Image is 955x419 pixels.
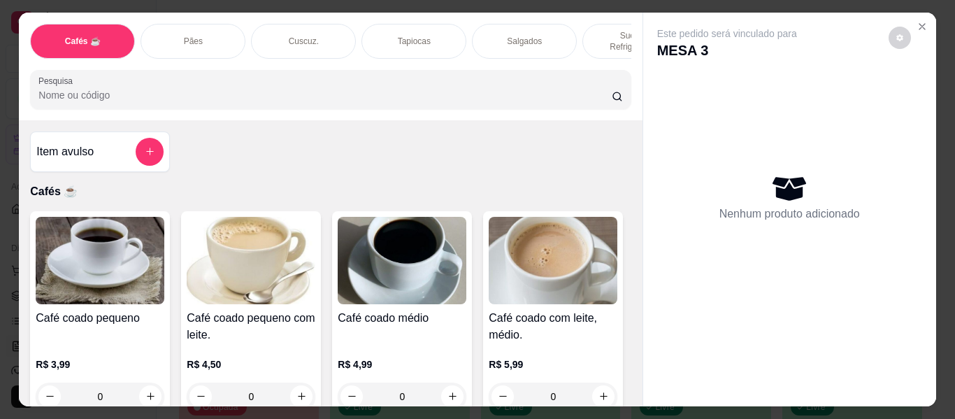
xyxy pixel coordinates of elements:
p: Tapiocas [398,36,431,47]
p: R$ 5,99 [489,357,617,371]
h4: Café coado pequeno [36,310,164,327]
p: Pães [184,36,203,47]
h4: Café coado com leite, médio. [489,310,617,343]
button: decrease-product-quantity [38,385,61,408]
button: increase-product-quantity [441,385,464,408]
h4: Café coado pequeno com leite. [187,310,315,343]
img: product-image [489,217,617,304]
p: R$ 4,50 [187,357,315,371]
p: Cafés ☕ [65,36,101,47]
button: decrease-product-quantity [189,385,212,408]
input: Pesquisa [38,88,612,102]
button: increase-product-quantity [592,385,615,408]
h4: Café coado médio [338,310,466,327]
button: decrease-product-quantity [889,27,911,49]
button: add-separate-item [136,138,164,166]
h4: Item avulso [36,143,94,160]
img: product-image [36,217,164,304]
p: Sucos e Refrigerantes [594,30,675,52]
p: Cuscuz. [289,36,319,47]
p: R$ 4,99 [338,357,466,371]
button: decrease-product-quantity [340,385,363,408]
label: Pesquisa [38,75,78,87]
button: decrease-product-quantity [491,385,514,408]
button: increase-product-quantity [290,385,313,408]
p: MESA 3 [657,41,797,60]
p: Este pedido será vinculado para [657,27,797,41]
button: increase-product-quantity [139,385,161,408]
p: Cafés ☕ [30,183,631,200]
p: Nenhum produto adicionado [719,206,860,222]
img: product-image [187,217,315,304]
img: product-image [338,217,466,304]
button: Close [911,15,933,38]
p: R$ 3,99 [36,357,164,371]
p: Salgados [507,36,542,47]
